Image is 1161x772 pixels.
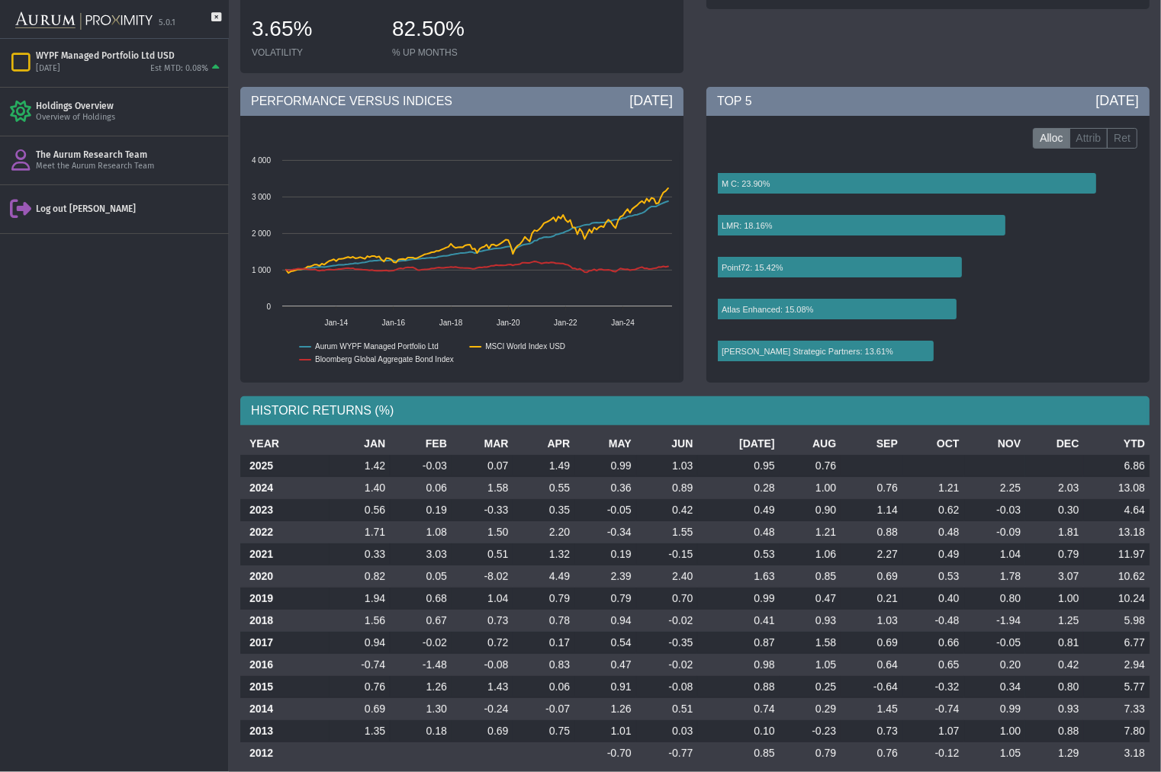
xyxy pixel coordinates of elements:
[841,543,902,565] td: 2.27
[780,609,841,631] td: 0.93
[329,587,391,609] td: 1.94
[329,609,391,631] td: 1.56
[780,719,841,742] td: -0.23
[722,263,783,272] text: Point72: 15.42%
[1083,587,1150,609] td: 10.24
[902,432,964,454] th: OCT
[611,318,635,326] text: Jan-24
[392,14,517,46] div: 82.50%
[1083,543,1150,565] td: 11.97
[390,587,452,609] td: 0.68
[574,697,636,719] td: 1.26
[240,653,329,675] th: 2016
[1083,675,1150,697] td: 5.77
[1083,476,1150,498] td: 13.08
[697,521,779,543] td: 0.48
[780,653,841,675] td: 1.05
[1083,609,1150,631] td: 5.98
[902,697,964,719] td: -0.74
[841,609,902,631] td: 1.03
[1025,697,1083,719] td: 0.93
[513,565,574,587] td: 4.49
[697,609,779,631] td: 0.41
[452,609,513,631] td: 0.73
[1083,498,1150,521] td: 4.64
[513,697,574,719] td: -0.07
[329,675,391,697] td: 0.76
[964,498,1026,521] td: -0.03
[1025,719,1083,742] td: 0.88
[902,498,964,521] td: 0.62
[513,587,574,609] td: 0.79
[329,432,391,454] th: JAN
[513,675,574,697] td: 0.06
[902,609,964,631] td: -0.48
[841,565,902,587] td: 0.69
[513,719,574,742] td: 0.75
[1033,127,1069,149] label: Alloc
[36,161,223,172] div: Meet the Aurum Research Team
[36,149,223,161] div: The Aurum Research Team
[452,521,513,543] td: 1.50
[841,719,902,742] td: 0.73
[1025,675,1083,697] td: 0.80
[329,454,391,476] td: 1.42
[964,476,1026,498] td: 2.25
[390,609,452,631] td: 0.67
[240,742,329,764] th: 2012
[252,14,377,46] div: 3.65%
[1083,521,1150,543] td: 13.18
[240,587,329,609] th: 2019
[513,521,574,543] td: 2.20
[1025,631,1083,653] td: 0.81
[252,229,271,237] text: 2 000
[574,432,636,454] th: MAY
[452,476,513,498] td: 1.58
[780,543,841,565] td: 1.06
[964,675,1026,697] td: 0.34
[1025,609,1083,631] td: 1.25
[240,476,329,498] th: 2024
[1083,719,1150,742] td: 7.80
[902,587,964,609] td: 0.40
[1025,565,1083,587] td: 3.07
[497,318,520,326] text: Jan-20
[902,521,964,543] td: 0.48
[841,742,902,764] td: 0.76
[902,742,964,764] td: -0.12
[574,454,636,476] td: 0.99
[554,318,577,326] text: Jan-22
[240,498,329,521] th: 2023
[390,454,452,476] td: -0.03
[780,675,841,697] td: 0.25
[841,631,902,653] td: 0.69
[1025,653,1083,675] td: 0.42
[636,565,698,587] td: 2.40
[841,587,902,609] td: 0.21
[697,498,779,521] td: 0.49
[780,565,841,587] td: 0.85
[390,653,452,675] td: -1.48
[964,631,1026,653] td: -0.05
[636,432,698,454] th: JUN
[36,112,223,123] div: Overview of Holdings
[964,565,1026,587] td: 1.78
[240,675,329,697] th: 2015
[1107,127,1137,149] label: Ret
[513,653,574,675] td: 0.83
[697,697,779,719] td: 0.74
[697,432,779,454] th: [DATE]
[902,565,964,587] td: 0.53
[439,318,463,326] text: Jan-18
[390,498,452,521] td: 0.19
[902,476,964,498] td: 1.21
[513,432,574,454] th: APR
[780,742,841,764] td: 0.79
[636,675,698,697] td: -0.08
[315,341,439,350] text: Aurum WYPF Managed Portfolio Ltd
[1025,521,1083,543] td: 1.81
[636,719,698,742] td: 0.03
[574,498,636,521] td: -0.05
[636,742,698,764] td: -0.77
[390,521,452,543] td: 1.08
